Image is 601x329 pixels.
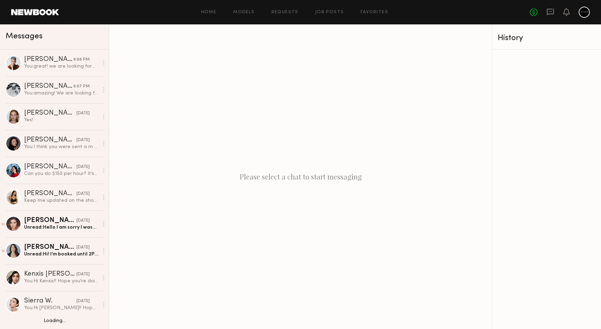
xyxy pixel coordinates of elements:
[24,190,76,197] div: [PERSON_NAME]
[24,163,76,170] div: [PERSON_NAME]
[24,56,73,63] div: [PERSON_NAME]
[24,278,98,284] div: You: Hi Kenxis!! Hope you're doing well :) We have a photoshoot [DATE] for our client [PERSON_NAM...
[24,137,76,144] div: [PERSON_NAME]
[24,244,76,251] div: [PERSON_NAME]
[498,34,595,42] div: History
[76,244,90,251] div: [DATE]
[76,191,90,197] div: [DATE]
[76,110,90,117] div: [DATE]
[361,10,388,15] a: Favorites
[6,32,43,40] span: Messages
[109,24,492,329] div: Please select a chat to start messaging
[315,10,344,15] a: Job Posts
[73,56,90,63] div: 9:08 PM
[233,10,254,15] a: Models
[24,197,98,204] div: Keep me updated on the shoot date if it gets postponed!
[24,144,98,150] div: You: I think you were sent a m essage on ig!
[76,164,90,170] div: [DATE]
[24,224,98,231] div: Unread: Hello I am sorry I wasn’t online the last two weeks.
[24,305,98,311] div: You: Hi [PERSON_NAME]!! Hope you're doing well :) My name is [PERSON_NAME] - i'm the Senior Creat...
[76,137,90,144] div: [DATE]
[76,298,90,305] div: [DATE]
[24,63,98,70] div: You: great! we are looking forward to working with you!!
[272,10,298,15] a: Requests
[24,217,76,224] div: [PERSON_NAME]
[76,217,90,224] div: [DATE]
[24,251,98,258] div: Unread: Hi! I’m booked until 2PM. Would that work? I love [PERSON_NAME]!
[24,117,98,123] div: Yes!
[24,271,76,278] div: Kenxis [PERSON_NAME]
[24,83,73,90] div: [PERSON_NAME]
[73,83,90,90] div: 9:07 PM
[24,170,98,177] div: Can you do $150 per hour? It’s short hours. After the app take the commission I would get nothing
[24,110,76,117] div: [PERSON_NAME]
[201,10,217,15] a: Home
[24,90,98,97] div: You: amazing! We are looking forward to working with you!
[76,271,90,278] div: [DATE]
[24,298,76,305] div: Sierra W.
